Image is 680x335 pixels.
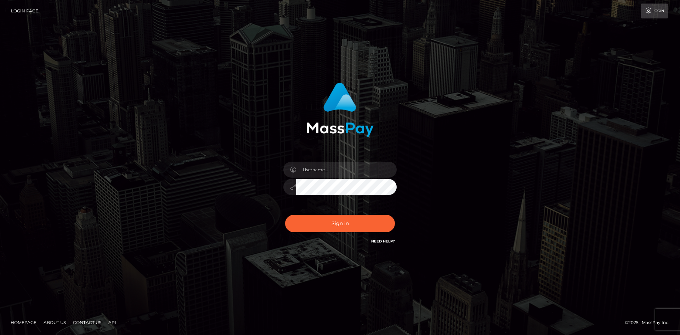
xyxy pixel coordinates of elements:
img: MassPay Login [306,83,374,137]
a: Contact Us [70,317,104,328]
button: Sign in [285,215,395,232]
a: About Us [41,317,69,328]
input: Username... [296,162,397,178]
a: API [106,317,119,328]
a: Login Page [11,4,38,18]
a: Login [641,4,668,18]
a: Need Help? [371,239,395,244]
a: Homepage [8,317,39,328]
div: © 2025 , MassPay Inc. [625,319,675,326]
